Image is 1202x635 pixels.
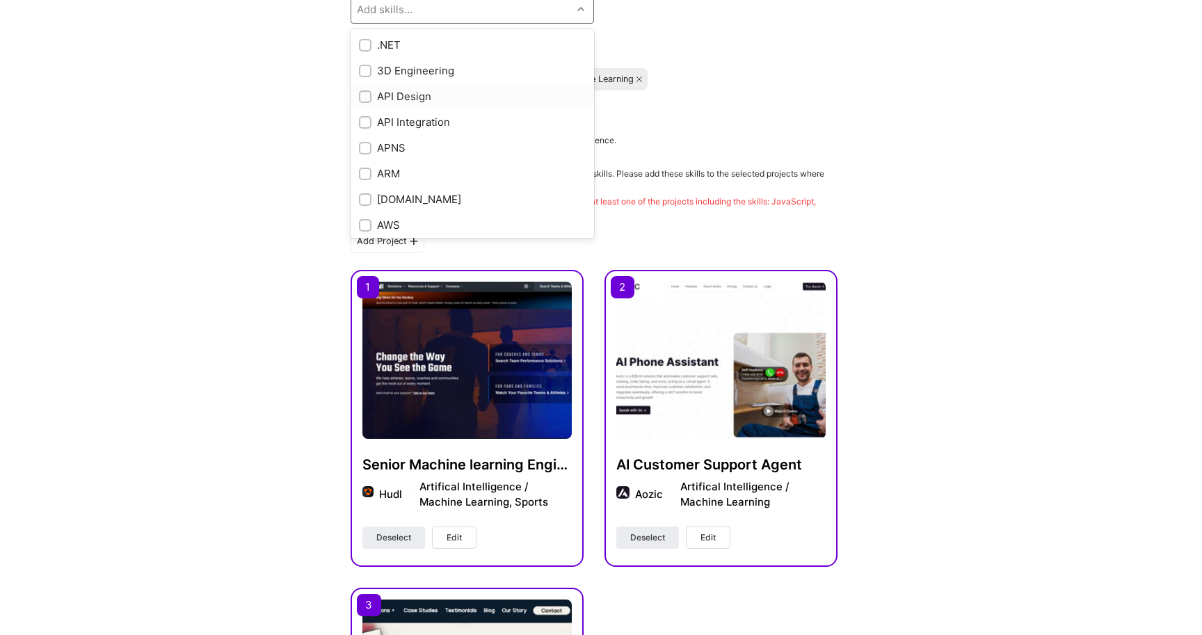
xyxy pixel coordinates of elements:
img: Company logo [362,486,374,497]
div: API Design [359,89,586,104]
img: AI Customer Support Agent [616,282,826,439]
div: API Integration [359,115,586,129]
div: Machine Learning [561,74,634,85]
button: Edit [686,527,730,549]
i: icon Chevron [577,6,584,13]
i: icon PlusBlackFlat [410,237,418,246]
span: Deselect [376,531,411,544]
div: [DOMAIN_NAME] [359,192,586,207]
div: Hudl Artifical Intelligence / Machine Learning, Sports [379,479,572,510]
span: Deselect [630,531,665,544]
div: Aozic Artifical Intelligence / Machine Learning [635,479,826,510]
div: Please select projects that best represent your skills and experience. Be prepared to discuss the... [351,135,838,218]
div: Add skills... [357,2,412,17]
i: icon Close [636,77,642,82]
div: 3D Engineering [359,63,586,78]
span: Edit [700,531,716,544]
h4: Senior Machine learning Engineer [362,456,572,474]
div: ARM [359,166,586,181]
img: Company logo [616,486,630,499]
div: APNS [359,140,586,155]
div: Add Project [351,230,424,253]
button: Edit [432,527,476,549]
button: Deselect [362,527,425,549]
div: .NET [359,38,586,52]
img: Senior Machine learning Engineer [362,282,572,439]
div: AWS [359,218,586,232]
span: Edit [447,531,462,544]
button: Deselect [616,527,679,549]
h4: AI Customer Support Agent [616,456,826,474]
div: Please make sure that at least two projects are selected, with at least one of the projects inclu... [351,196,838,218]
